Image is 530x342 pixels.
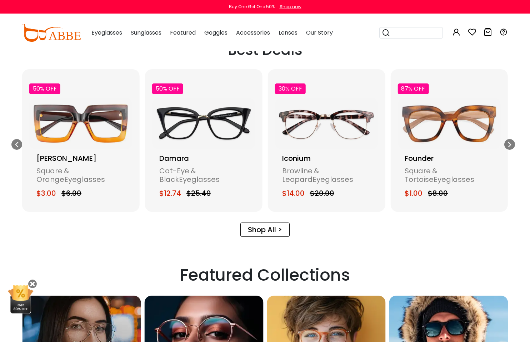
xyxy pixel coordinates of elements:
[306,29,333,37] span: Our Story
[268,69,385,211] div: 10 / 17
[204,29,227,37] span: Goggles
[91,29,122,37] span: Eyeglasses
[36,153,125,164] div: [PERSON_NAME]
[152,83,183,94] div: 50% OFF
[282,188,305,198] span: $14.00
[189,166,197,176] span: &
[159,188,181,198] span: $12.74
[275,83,306,94] div: 30% OFF
[279,29,297,37] span: Lenses
[280,4,301,10] div: Shop now
[58,188,81,198] span: $6.00
[22,24,81,42] img: abbeglasses.com
[240,223,290,237] a: Shop All >
[312,166,321,176] span: &
[276,4,301,10] a: Shop now
[7,285,34,313] img: mini welcome offer
[397,83,429,94] div: 87% OFF
[131,29,161,37] span: Sunglasses
[62,166,71,176] span: &
[159,167,248,184] div: Cat-Eye Black Eyeglasses
[22,41,508,58] h2: Best Deals
[29,83,60,94] div: 50% OFF
[229,4,275,10] div: Buy One Get One 50%
[36,188,56,198] span: $3.00
[282,153,371,164] div: Iconium
[504,139,515,150] div: Next slide
[275,98,378,149] img: Iconium
[424,188,448,198] span: $8.00
[29,98,132,149] img: Morrison
[22,69,140,211] a: 50% OFF Morrison [PERSON_NAME] Square& OrangeEyeglasses $3.00 $6.00
[145,69,262,211] a: 50% OFF Damara Damara Cat-Eye& BlackEyeglasses $12.74 $25.49
[36,167,125,184] div: Square Orange Eyeglasses
[282,167,371,184] div: Browline Leopard Eyeglasses
[390,69,508,211] div: 11 / 17
[405,153,494,164] div: Founder
[405,167,494,184] div: Square Tortoise Eyeglasses
[183,188,211,198] span: $25.49
[397,98,501,149] img: Founder
[159,153,248,164] div: Damara
[390,69,508,211] a: 87% OFF Founder Founder Square& TortoiseEyeglasses $1.00 $8.00
[22,69,140,211] div: 8 / 17
[306,188,334,198] span: $20.00
[145,69,262,211] div: 9 / 17
[236,29,270,37] span: Accessories
[152,98,255,149] img: Damara
[405,188,422,198] span: $1.00
[431,166,439,176] span: &
[170,29,196,37] span: Featured
[268,69,385,211] a: 30% OFF Iconium Iconium Browline& LeopardEyeglasses $14.00 $20.00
